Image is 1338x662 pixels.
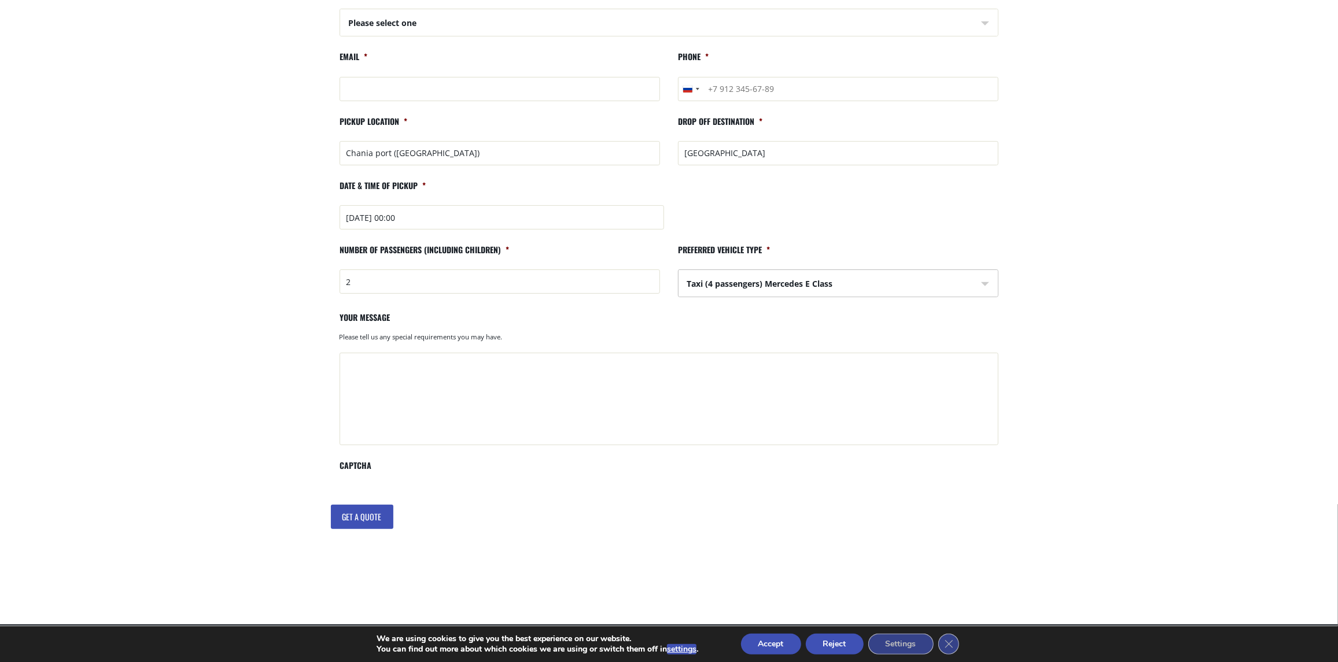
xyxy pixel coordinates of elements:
[340,9,998,37] span: Please select one
[806,634,864,654] button: Reject
[377,644,698,654] p: You can find out more about which cookies we are using or switch them off in .
[938,634,959,654] button: Close GDPR Cookie Banner
[331,505,393,529] input: Get a quote
[679,77,703,101] button: Selected country
[678,51,709,72] label: Phone
[678,245,771,265] label: Preferred vehicle type
[377,634,698,644] p: We are using cookies to give you the best experience on our website.
[340,180,426,201] label: Date & time of pickup
[340,460,372,480] label: CAPTCHA
[679,270,998,298] span: Taxi (4 passengers) Mercedes E Class
[340,332,998,347] div: Please tell us any special requirements you may have.
[741,634,801,654] button: Accept
[340,51,368,72] label: Email
[340,245,510,265] label: Number of passengers (including children)
[678,77,998,101] input: +7 912 345-67-89
[340,312,390,332] label: Your message
[667,644,696,654] button: settings
[340,116,408,136] label: Pickup location
[678,116,763,136] label: Drop off destination
[868,634,934,654] button: Settings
